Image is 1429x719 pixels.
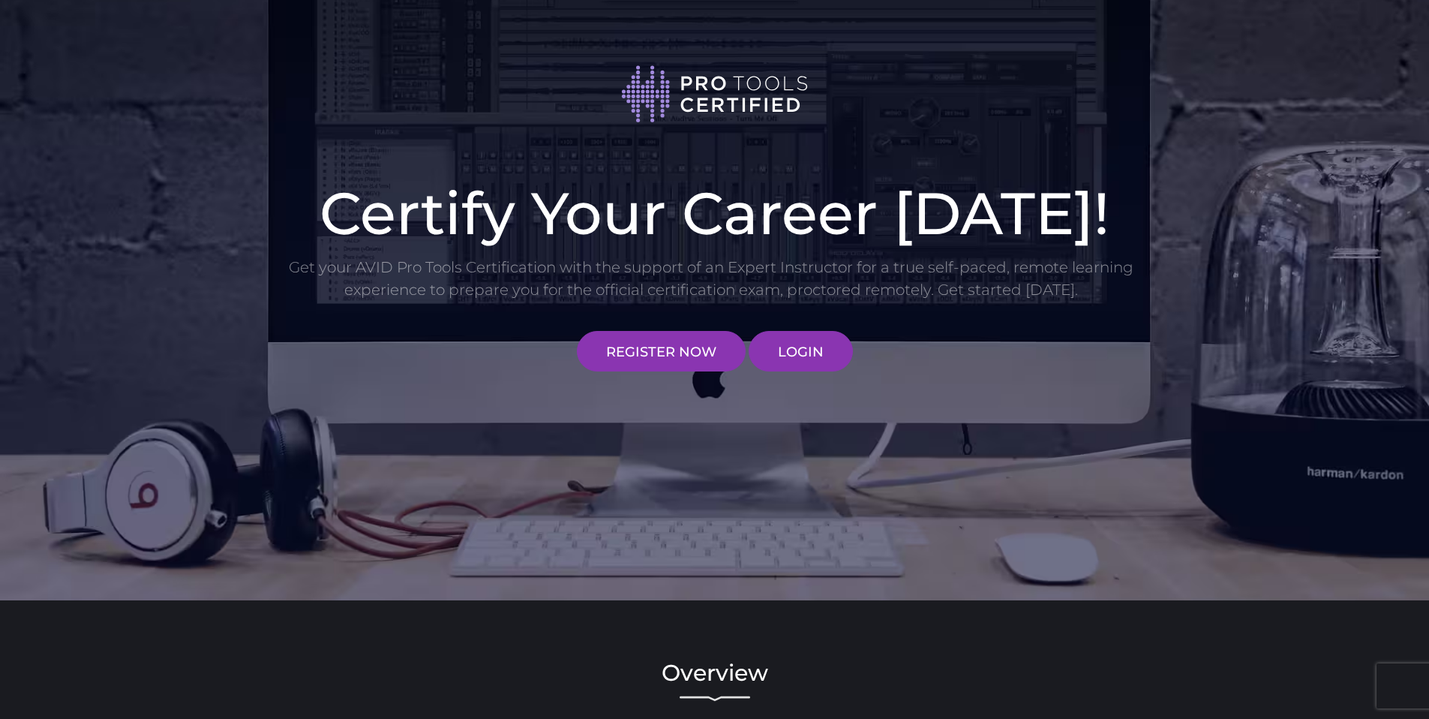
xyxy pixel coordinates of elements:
[680,696,750,702] img: decorative line
[287,256,1135,301] p: Get your AVID Pro Tools Certification with the support of an Expert Instructor for a true self-pa...
[749,331,853,372] a: LOGIN
[621,64,809,125] img: Pro Tools Certified logo
[577,331,746,372] a: REGISTER NOW
[287,184,1142,242] h1: Certify Your Career [DATE]!
[287,662,1142,684] h2: Overview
